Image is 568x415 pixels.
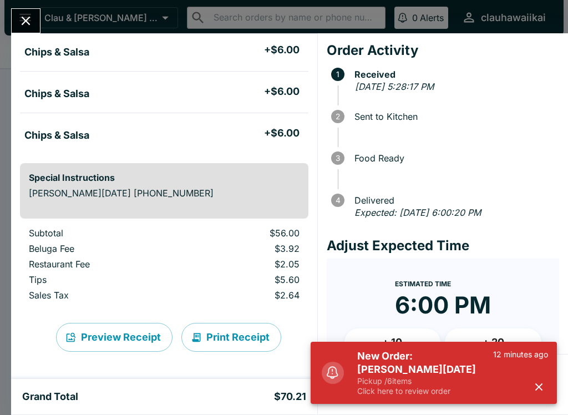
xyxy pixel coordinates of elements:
[29,259,174,270] p: Restaurant Fee
[29,172,300,183] h6: Special Instructions
[327,42,559,59] h4: Order Activity
[357,350,493,376] h5: New Order: [PERSON_NAME][DATE]
[336,154,340,163] text: 3
[29,274,174,285] p: Tips
[445,328,541,356] button: + 20
[181,323,281,352] button: Print Receipt
[357,386,493,396] p: Click here to review order
[29,290,174,301] p: Sales Tax
[274,390,306,403] h5: $70.21
[29,227,174,239] p: Subtotal
[191,274,300,285] p: $5.60
[29,243,174,254] p: Beluga Fee
[327,237,559,254] h4: Adjust Expected Time
[355,81,434,92] em: [DATE] 5:28:17 PM
[56,323,173,352] button: Preview Receipt
[191,227,300,239] p: $56.00
[191,290,300,301] p: $2.64
[22,390,78,403] h5: Grand Total
[493,350,548,360] p: 12 minutes ago
[336,112,340,121] text: 2
[264,85,300,98] h5: + $6.00
[264,126,300,140] h5: + $6.00
[29,188,300,199] p: [PERSON_NAME][DATE] [PHONE_NUMBER]
[395,280,451,288] span: Estimated Time
[191,243,300,254] p: $3.92
[349,112,559,122] span: Sent to Kitchen
[354,207,481,218] em: Expected: [DATE] 6:00:20 PM
[395,291,491,320] time: 6:00 PM
[349,69,559,79] span: Received
[357,376,493,386] p: Pickup / 6 items
[24,87,89,100] h5: Chips & Salsa
[344,328,441,356] button: + 10
[349,153,559,163] span: Food Ready
[349,195,559,205] span: Delivered
[20,227,308,305] table: orders table
[12,9,40,33] button: Close
[24,45,89,59] h5: Chips & Salsa
[191,259,300,270] p: $2.05
[336,70,339,79] text: 1
[335,196,340,205] text: 4
[264,43,300,57] h5: + $6.00
[24,129,89,142] h5: Chips & Salsa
